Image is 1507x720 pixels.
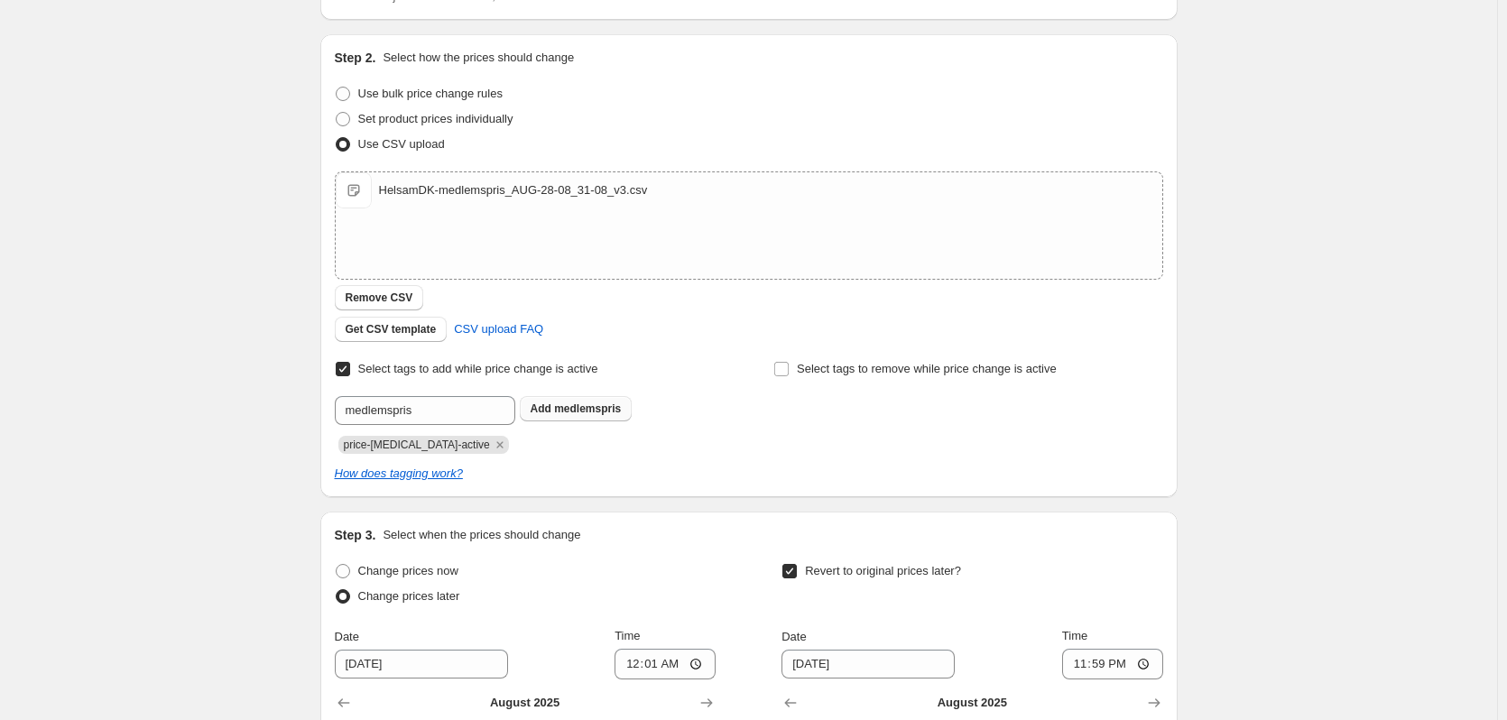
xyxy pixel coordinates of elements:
[383,526,580,544] p: Select when the prices should change
[358,564,458,577] span: Change prices now
[358,137,445,151] span: Use CSV upload
[797,362,1057,375] span: Select tags to remove while price change is active
[781,650,955,678] input: 8/21/2025
[615,649,716,679] input: 12:00
[443,315,554,344] a: CSV upload FAQ
[344,438,490,451] span: price-change-job-active
[335,630,359,643] span: Date
[335,526,376,544] h2: Step 3.
[531,402,551,415] b: Add
[492,437,508,453] button: Remove price-change-job-active
[520,396,633,421] button: Add medlemspris
[358,87,503,100] span: Use bulk price change rules
[358,362,598,375] span: Select tags to add while price change is active
[554,402,621,415] span: medlemspris
[383,49,574,67] p: Select how the prices should change
[335,317,448,342] button: Get CSV template
[335,650,508,678] input: 8/21/2025
[1142,690,1167,715] button: Show next month, September 2025
[346,291,413,305] span: Remove CSV
[615,629,640,642] span: Time
[331,690,356,715] button: Show previous month, July 2025
[358,589,460,603] span: Change prices later
[379,181,648,199] div: HelsamDK-medlemspris_AUG-28-08_31-08_v3.csv
[1062,629,1087,642] span: Time
[778,690,803,715] button: Show previous month, July 2025
[454,320,543,338] span: CSV upload FAQ
[335,285,424,310] button: Remove CSV
[1062,649,1163,679] input: 12:00
[335,49,376,67] h2: Step 2.
[335,466,463,480] a: How does tagging work?
[805,564,961,577] span: Revert to original prices later?
[358,112,513,125] span: Set product prices individually
[694,690,719,715] button: Show next month, September 2025
[781,630,806,643] span: Date
[335,396,515,425] input: Select tags to add
[346,322,437,337] span: Get CSV template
